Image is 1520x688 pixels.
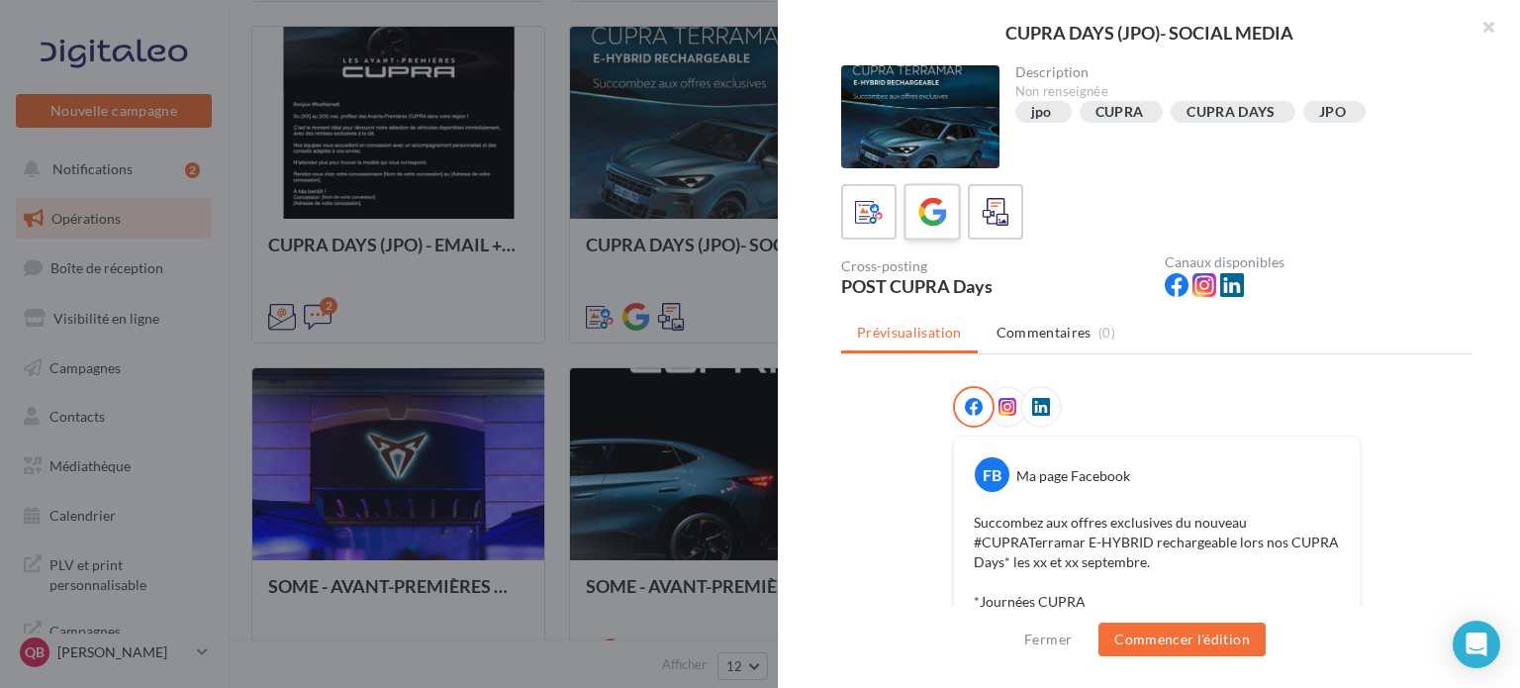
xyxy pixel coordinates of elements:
[841,277,1149,295] div: POST CUPRA Days
[1016,628,1080,651] button: Fermer
[1098,623,1266,656] button: Commencer l'édition
[974,513,1340,612] p: Succombez aux offres exclusives du nouveau #CUPRATerramar E-HYBRID rechargeable lors nos CUPRA Da...
[841,259,1149,273] div: Cross-posting
[1016,466,1130,486] div: Ma page Facebook
[1015,83,1458,101] div: Non renseignée
[809,24,1488,42] div: CUPRA DAYS (JPO)- SOCIAL MEDIA
[975,457,1009,492] div: FB
[1319,105,1346,120] div: JPO
[1187,105,1276,120] div: CUPRA DAYS
[1095,105,1144,120] div: CUPRA
[1165,255,1472,269] div: Canaux disponibles
[997,323,1092,343] span: Commentaires
[1031,105,1052,120] div: jpo
[1098,325,1115,341] span: (0)
[1015,65,1458,79] div: Description
[1453,621,1500,668] div: Open Intercom Messenger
